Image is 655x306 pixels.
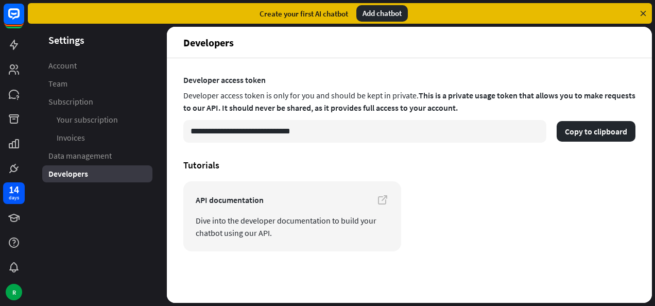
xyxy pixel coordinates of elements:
[9,194,19,201] div: days
[557,121,635,142] button: Copy to clipboard
[183,90,635,113] span: This is a private usage token that allows you to make requests to our API. It should never be sha...
[8,4,39,35] button: Open LiveChat chat widget
[42,93,152,110] a: Subscription
[57,132,85,143] span: Invoices
[57,114,118,125] span: Your subscription
[42,75,152,92] a: Team
[48,150,112,161] span: Data management
[356,5,408,22] div: Add chatbot
[183,75,635,85] label: Developer access token
[42,129,152,146] a: Invoices
[260,9,348,19] div: Create your first AI chatbot
[48,78,67,89] span: Team
[42,111,152,128] a: Your subscription
[48,96,93,107] span: Subscription
[183,87,635,118] div: Developer access token is only for you and should be kept in private.
[48,60,77,71] span: Account
[196,214,389,239] span: Dive into the developer documentation to build your chatbot using our API.
[196,194,389,206] span: API documentation
[9,185,19,194] div: 14
[28,33,167,47] header: Settings
[42,147,152,164] a: Data management
[48,168,88,179] span: Developers
[6,284,22,300] div: R
[167,27,652,58] header: Developers
[183,159,635,171] h4: Tutorials
[183,181,401,251] a: API documentation Dive into the developer documentation to build your chatbot using our API.
[42,57,152,74] a: Account
[3,182,25,204] a: 14 days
